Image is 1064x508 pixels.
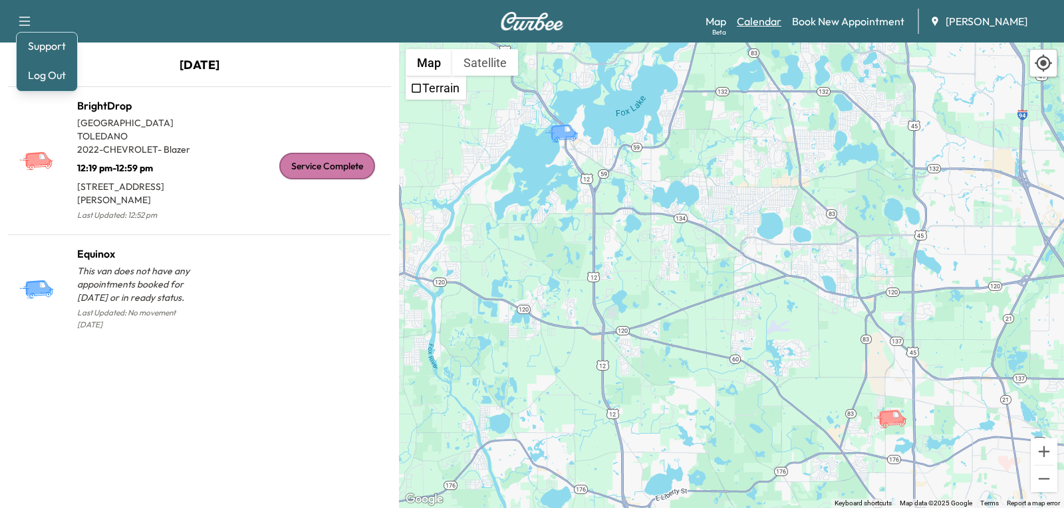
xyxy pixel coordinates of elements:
[22,38,72,54] a: Support
[900,499,972,507] span: Map data ©2025 Google
[452,49,518,76] button: Show satellite imagery
[77,304,199,333] p: Last Updated: No movement [DATE]
[1029,49,1057,77] div: Recenter map
[872,395,919,418] gmp-advanced-marker: BrightDrop
[279,153,375,179] div: Service Complete
[77,246,199,262] h1: Equinox
[22,64,72,86] button: Log Out
[77,116,199,143] p: [GEOGRAPHIC_DATA] TOLEDANO
[77,207,199,224] p: Last Updated: 12:52 pm
[77,264,199,304] p: This van does not have any appointments booked for [DATE] or in ready status.
[544,110,591,133] gmp-advanced-marker: Equinox
[792,13,904,29] a: Book New Appointment
[407,77,465,98] li: Terrain
[835,499,892,508] button: Keyboard shortcuts
[422,81,460,95] label: Terrain
[402,491,446,508] img: Google
[980,499,999,507] a: Terms (opens in new tab)
[1007,499,1060,507] a: Report a map error
[406,49,452,76] button: Show street map
[77,98,199,114] h1: BrightDrop
[500,12,564,31] img: Curbee Logo
[77,175,199,207] p: [STREET_ADDRESS][PERSON_NAME]
[406,76,466,100] ul: Show street map
[946,13,1027,29] span: [PERSON_NAME]
[1031,466,1057,492] button: Zoom out
[712,27,726,37] div: Beta
[77,143,199,156] p: 2022 - CHEVROLET - Blazer
[706,13,726,29] a: MapBeta
[402,491,446,508] a: Open this area in Google Maps (opens a new window)
[737,13,781,29] a: Calendar
[1031,438,1057,465] button: Zoom in
[77,156,199,175] p: 12:19 pm - 12:59 pm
